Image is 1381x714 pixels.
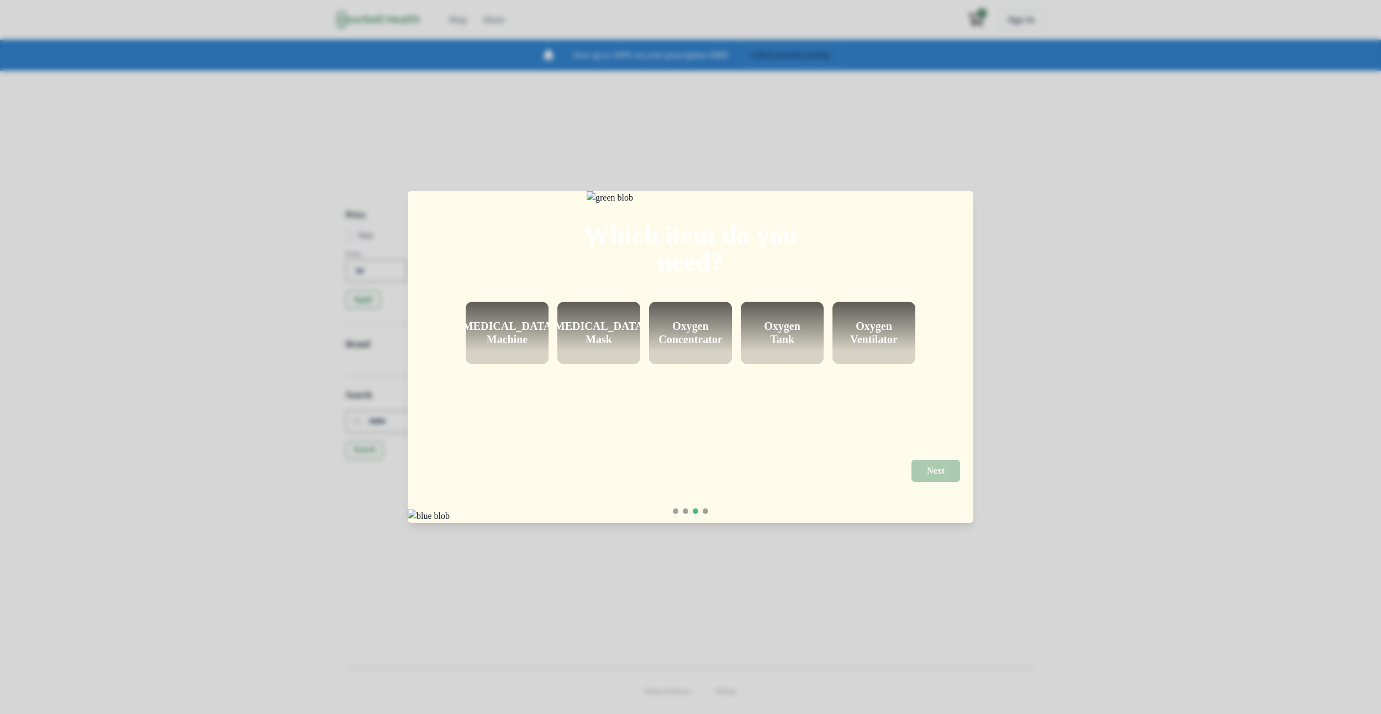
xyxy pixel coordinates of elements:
[927,465,945,476] p: Next
[556,196,825,275] h2: Which item do you need?
[911,460,960,482] button: Next
[844,319,904,346] h2: Oxygen Ventilator
[658,319,723,346] h2: Oxygen Concentrator
[551,319,647,346] h2: [MEDICAL_DATA] Mask
[752,319,813,346] h2: Oxygen Tank
[459,319,555,346] h2: [MEDICAL_DATA] Machine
